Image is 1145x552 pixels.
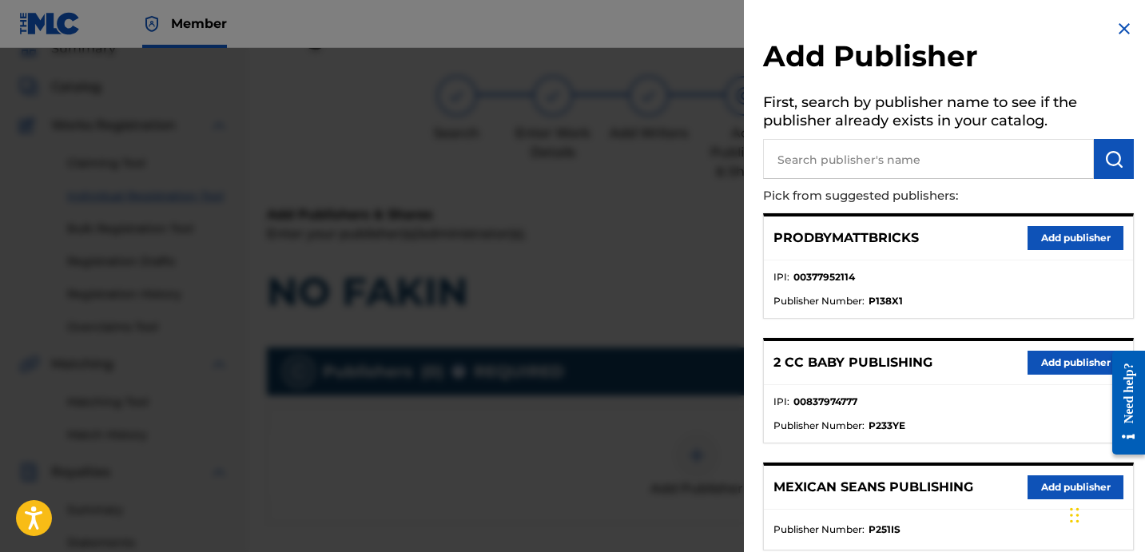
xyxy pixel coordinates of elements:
span: Publisher Number : [773,294,865,308]
button: Add publisher [1028,475,1123,499]
p: MEXICAN SEANS PUBLISHING [773,478,973,497]
p: PRODBYMATTBRICKS [773,228,919,248]
input: Search publisher's name [763,139,1094,179]
img: MLC Logo [19,12,81,35]
iframe: Chat Widget [1065,475,1145,552]
img: Search Works [1104,149,1123,169]
span: IPI : [773,270,789,284]
p: 2 CC BABY PUBLISHING [773,353,932,372]
strong: P251IS [869,522,900,537]
strong: P138X1 [869,294,903,308]
span: Member [171,14,227,33]
span: Publisher Number : [773,522,865,537]
h2: Add Publisher [763,38,1134,79]
button: Add publisher [1028,351,1123,375]
div: Drag [1070,491,1079,539]
h5: First, search by publisher name to see if the publisher already exists in your catalog. [763,89,1134,139]
img: Top Rightsholder [142,14,161,34]
span: IPI : [773,395,789,409]
strong: 00377952114 [793,270,855,284]
button: Add publisher [1028,226,1123,250]
strong: P233YE [869,419,905,433]
strong: 00837974777 [793,395,857,409]
p: Pick from suggested publishers: [763,179,1043,213]
span: Publisher Number : [773,419,865,433]
iframe: Resource Center [1100,338,1145,467]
